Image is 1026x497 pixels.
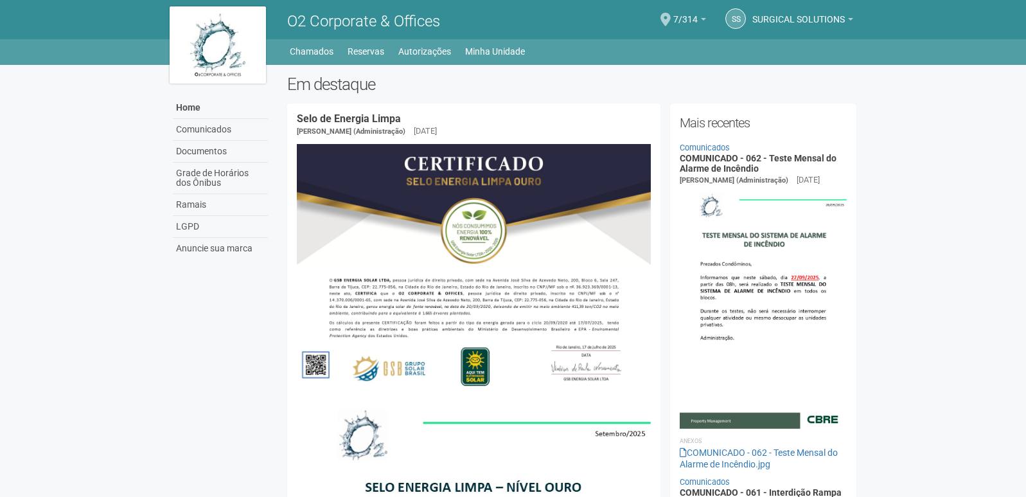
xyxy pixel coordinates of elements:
[465,42,525,60] a: Minha Unidade
[297,144,651,395] img: COMUNICADO%20-%20054%20-%20Selo%20de%20Energia%20Limpa%20-%20P%C3%A1g.%202.jpg
[414,125,437,137] div: [DATE]
[173,238,268,259] a: Anuncie sua marca
[680,176,788,185] span: [PERSON_NAME] (Administração)
[173,216,268,238] a: LGPD
[297,113,401,125] a: Selo de Energia Limpa
[173,163,268,194] a: Grade de Horários dos Ônibus
[398,42,451,60] a: Autorizações
[290,42,333,60] a: Chamados
[173,97,268,119] a: Home
[287,12,440,30] span: O2 Corporate & Offices
[680,477,730,487] a: Comunicados
[297,127,405,136] span: [PERSON_NAME] (Administração)
[680,113,847,132] h2: Mais recentes
[752,2,845,24] span: SURGICAL SOLUTIONS
[673,2,698,24] span: 7/314
[680,143,730,152] a: Comunicados
[725,8,746,29] a: SS
[287,75,857,94] h2: Em destaque
[680,447,838,469] a: COMUNICADO - 062 - Teste Mensal do Alarme de Incêndio.jpg
[673,16,706,26] a: 7/314
[680,435,847,447] li: Anexos
[752,16,853,26] a: SURGICAL SOLUTIONS
[173,194,268,216] a: Ramais
[173,141,268,163] a: Documentos
[348,42,384,60] a: Reservas
[173,119,268,141] a: Comunicados
[170,6,266,84] img: logo.jpg
[680,186,847,428] img: COMUNICADO%20-%20062%20-%20Teste%20Mensal%20do%20Alarme%20de%20Inc%C3%AAndio.jpg
[680,153,836,173] a: COMUNICADO - 062 - Teste Mensal do Alarme de Incêndio
[797,174,820,186] div: [DATE]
